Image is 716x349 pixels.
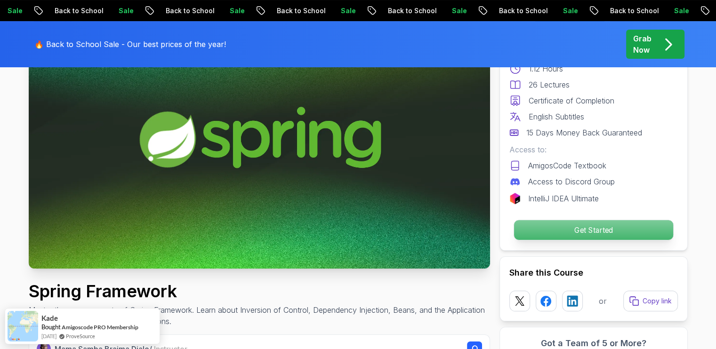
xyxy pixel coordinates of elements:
[529,63,563,74] p: 1.12 Hours
[554,6,584,16] p: Sale
[62,324,138,331] a: Amigoscode PRO Membership
[514,220,673,240] p: Get Started
[41,314,58,322] span: Kade
[41,323,61,331] span: Bought
[509,144,678,155] p: Access to:
[529,95,614,106] p: Certificate of Completion
[490,6,554,16] p: Back to School
[528,160,606,171] p: AmigosCode Textbook
[529,79,570,90] p: 26 Lectures
[513,220,673,240] button: Get Started
[528,176,615,187] p: Access to Discord Group
[643,296,672,306] p: Copy link
[110,6,140,16] p: Sale
[509,266,678,279] h2: Share this Course
[509,193,521,204] img: jetbrains logo
[633,33,652,56] p: Grab Now
[66,332,95,340] a: ProveSource
[332,6,362,16] p: Sale
[29,304,490,327] p: Master the core concepts of Spring Framework. Learn about Inversion of Control, Dependency Inject...
[529,111,584,122] p: English Subtitles
[443,6,473,16] p: Sale
[41,332,56,340] span: [DATE]
[599,295,607,307] p: or
[528,193,599,204] p: IntelliJ IDEA Ultimate
[221,6,251,16] p: Sale
[46,6,110,16] p: Back to School
[379,6,443,16] p: Back to School
[157,6,221,16] p: Back to School
[29,9,490,269] img: spring-framework_thumbnail
[665,6,695,16] p: Sale
[29,282,490,301] h1: Spring Framework
[268,6,332,16] p: Back to School
[623,291,678,311] button: Copy link
[526,127,642,138] p: 15 Days Money Back Guaranteed
[34,39,226,50] p: 🔥 Back to School Sale - Our best prices of the year!
[8,311,38,341] img: provesource social proof notification image
[601,6,665,16] p: Back to School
